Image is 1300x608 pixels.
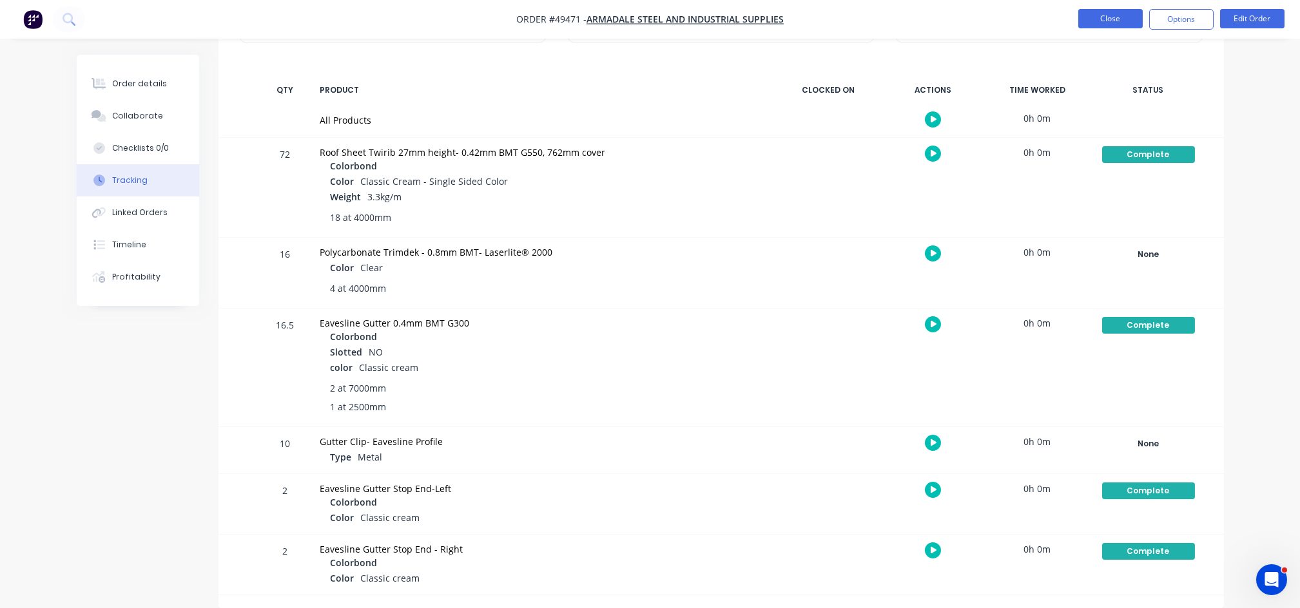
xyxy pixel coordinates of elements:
[885,77,982,104] div: ACTIONS
[266,476,305,534] div: 2
[369,346,383,358] span: NO
[331,190,362,204] span: Weight
[112,78,167,90] div: Order details
[331,281,387,295] span: 4 at 4000mm
[989,474,1086,503] div: 0h 0m
[77,196,199,229] button: Linked Orders
[77,100,199,132] button: Collaborate
[1094,77,1203,104] div: STATUS
[989,104,1086,133] div: 0h 0m
[368,191,402,203] span: 3.3kg/m
[1101,542,1196,560] button: Complete
[361,572,420,584] span: Classic cream
[320,245,765,259] div: Polycarbonate Trimdek - 0.8mm BMT- Laserlite® 2000
[331,261,354,274] span: Color
[331,495,378,509] span: Colorbond
[989,238,1086,267] div: 0h 0m
[331,330,378,343] span: Colorbond
[1102,146,1195,163] div: Complete
[266,537,305,594] div: 2
[331,450,352,464] span: Type
[313,77,773,104] div: PRODUCT
[112,271,160,283] div: Profitability
[266,140,305,237] div: 72
[266,429,305,473] div: 10
[331,159,378,173] span: Colorbond
[77,132,199,164] button: Checklists 0/0
[1102,543,1195,560] div: Complete
[361,175,509,187] span: Classic Cream - Single Sided Color
[1101,435,1196,453] button: None
[1101,482,1196,500] button: Complete
[320,482,765,495] div: Eavesline Gutter Stop End-Left
[331,361,353,374] span: color
[989,427,1086,456] div: 0h 0m
[331,571,354,585] span: Color
[331,345,363,359] span: Slotted
[331,175,354,188] span: Color
[112,110,163,122] div: Collaborate
[1101,316,1196,334] button: Complete
[1256,564,1287,595] iframe: Intercom live chat
[1149,9,1214,30] button: Options
[1102,246,1195,263] div: None
[989,77,1086,104] div: TIME WORKED
[112,239,146,251] div: Timeline
[331,381,387,395] span: 2 at 7000mm
[1220,9,1285,28] button: Edit Order
[77,261,199,293] button: Profitability
[989,138,1086,167] div: 0h 0m
[77,68,199,100] button: Order details
[1101,146,1196,164] button: Complete
[331,511,354,524] span: Color
[1102,317,1195,334] div: Complete
[77,229,199,261] button: Timeline
[112,175,148,186] div: Tracking
[358,451,383,463] span: Metal
[320,146,765,159] div: Roof Sheet Twirib 27mm height- 0.42mm BMT G550, 762mm cover
[23,10,43,29] img: Factory
[1102,435,1195,452] div: None
[781,77,877,104] div: CLOCKED ON
[266,310,305,426] div: 16.5
[331,400,387,413] span: 1 at 2500mm
[361,511,420,524] span: Classic cream
[360,361,419,374] span: Classic cream
[587,14,784,26] a: Armadale steel and Industrial Supplies
[112,142,169,154] div: Checklists 0/0
[320,316,765,330] div: Eavesline Gutter 0.4mm BMT G300
[989,535,1086,564] div: 0h 0m
[266,240,305,308] div: 16
[361,261,383,274] span: Clear
[1078,9,1143,28] button: Close
[320,435,765,448] div: Gutter Clip- Eavesline Profile
[331,556,378,569] span: Colorbond
[989,309,1086,337] div: 0h 0m
[77,164,199,196] button: Tracking
[1101,245,1196,263] button: None
[1102,482,1195,499] div: Complete
[266,77,305,104] div: QTY
[320,542,765,556] div: Eavesline Gutter Stop End - Right
[112,207,168,218] div: Linked Orders
[331,211,392,224] span: 18 at 4000mm
[516,14,587,26] span: Order #49471 -
[320,113,765,127] div: All Products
